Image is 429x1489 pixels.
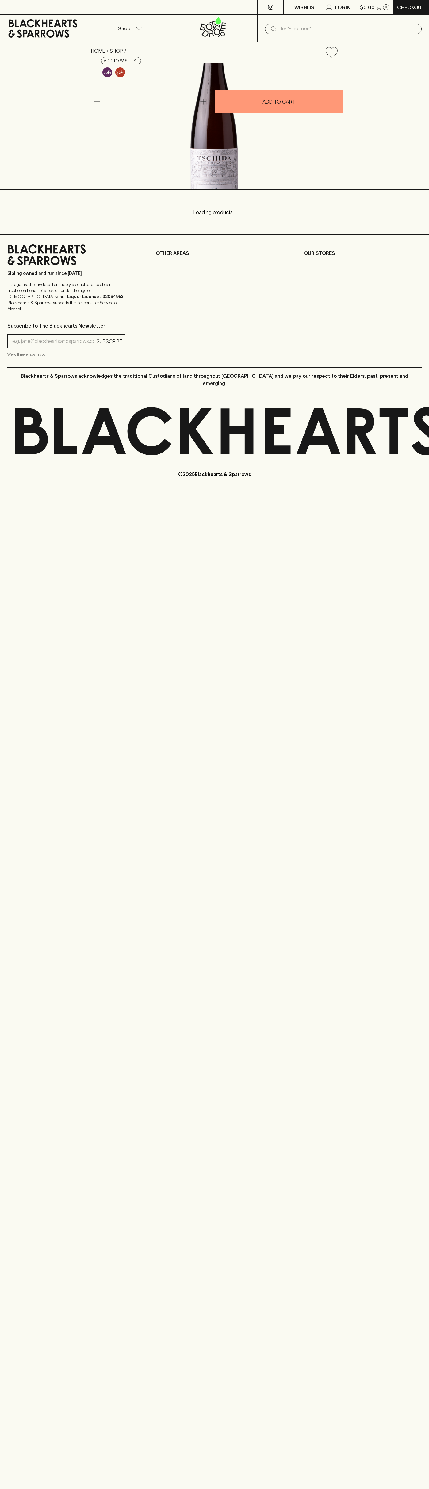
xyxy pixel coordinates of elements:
p: ⠀ [86,4,91,11]
p: Loading products... [6,209,423,216]
p: It is against the law to sell or supply alcohol to, or to obtain alcohol on behalf of a person un... [7,281,125,312]
button: Add to wishlist [323,45,340,60]
p: Shop [118,25,130,32]
input: Try "Pinot noir" [280,24,417,34]
p: Sibling owned and run since [DATE] [7,270,125,276]
img: Lo-Fi [102,67,112,77]
p: Checkout [397,4,425,11]
p: $0.00 [360,4,375,11]
p: Subscribe to The Blackhearts Newsletter [7,322,125,329]
a: SHOP [110,48,123,54]
a: Made and bottled without any added Sulphur Dioxide (SO2) [114,66,127,79]
p: OTHER AREAS [156,249,274,257]
strong: Liquor License #32064953 [67,294,124,299]
p: Blackhearts & Sparrows acknowledges the traditional Custodians of land throughout [GEOGRAPHIC_DAT... [12,372,417,387]
p: SUBSCRIBE [97,338,122,345]
p: OUR STORES [304,249,422,257]
button: Shop [86,15,172,42]
img: Sulphur Free [115,67,125,77]
a: Some may call it natural, others minimum intervention, either way, it’s hands off & maybe even a ... [101,66,114,79]
p: ADD TO CART [262,98,295,105]
button: SUBSCRIBE [94,335,125,348]
a: HOME [91,48,105,54]
p: Login [335,4,350,11]
p: 0 [385,6,387,9]
img: 40652.png [86,63,343,189]
button: Add to wishlist [101,57,141,64]
input: e.g. jane@blackheartsandsparrows.com.au [12,336,94,346]
p: We will never spam you [7,351,125,358]
button: ADD TO CART [215,90,343,113]
p: Wishlist [294,4,318,11]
